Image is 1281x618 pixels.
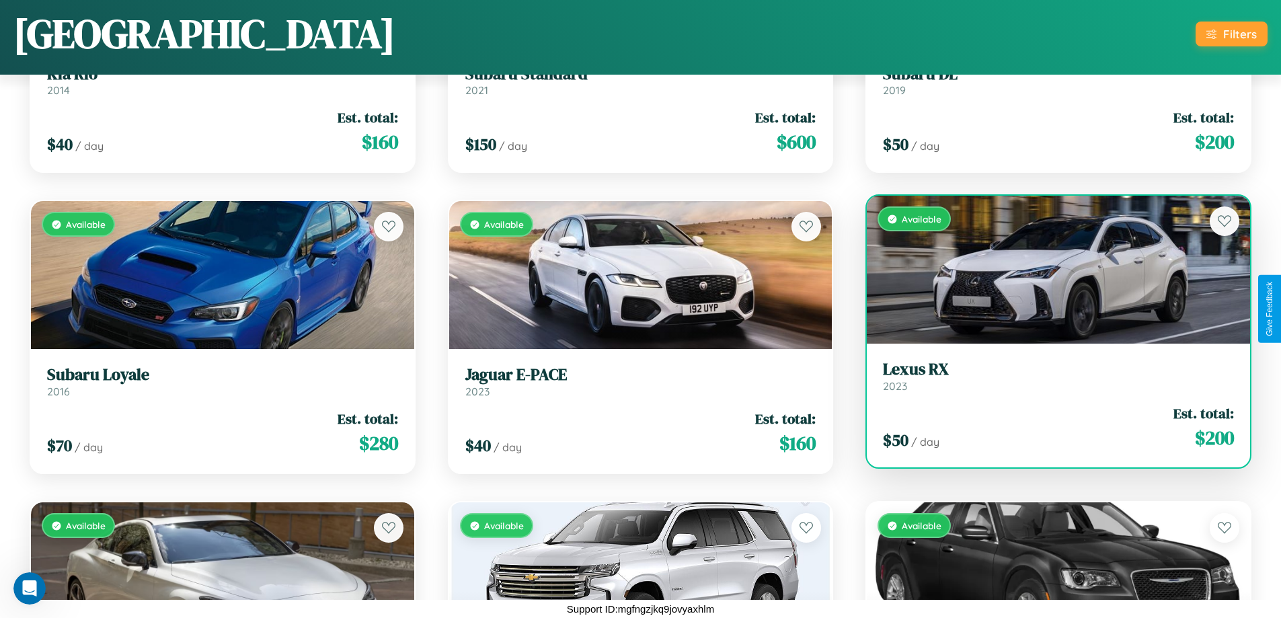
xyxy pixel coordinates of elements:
[883,379,907,393] span: 2023
[465,65,816,98] a: Subaru Standard2021
[75,440,103,454] span: / day
[883,133,908,155] span: $ 50
[66,520,106,531] span: Available
[1223,27,1257,41] div: Filters
[484,520,524,531] span: Available
[13,572,46,605] iframe: Intercom live chat
[47,434,72,457] span: $ 70
[911,139,939,153] span: / day
[777,128,816,155] span: $ 600
[883,360,1234,393] a: Lexus RX2023
[883,429,908,451] span: $ 50
[13,6,395,61] h1: [GEOGRAPHIC_DATA]
[755,409,816,428] span: Est. total:
[75,139,104,153] span: / day
[359,430,398,457] span: $ 280
[47,83,70,97] span: 2014
[1173,108,1234,127] span: Est. total:
[499,139,527,153] span: / day
[755,108,816,127] span: Est. total:
[883,83,906,97] span: 2019
[465,133,496,155] span: $ 150
[465,434,491,457] span: $ 40
[911,435,939,449] span: / day
[484,219,524,230] span: Available
[47,133,73,155] span: $ 40
[779,430,816,457] span: $ 160
[1196,22,1268,46] button: Filters
[47,385,70,398] span: 2016
[47,365,398,398] a: Subaru Loyale2016
[362,128,398,155] span: $ 160
[47,365,398,385] h3: Subaru Loyale
[1265,282,1274,336] div: Give Feedback
[1195,424,1234,451] span: $ 200
[883,360,1234,379] h3: Lexus RX
[47,65,398,98] a: Kia Rio2014
[465,83,488,97] span: 2021
[338,108,398,127] span: Est. total:
[883,65,1234,98] a: Subaru DL2019
[66,219,106,230] span: Available
[567,600,714,618] p: Support ID: mgfngzjkq9jovyaxhlm
[902,520,941,531] span: Available
[1173,403,1234,423] span: Est. total:
[338,409,398,428] span: Est. total:
[465,365,816,398] a: Jaguar E-PACE2023
[902,213,941,225] span: Available
[465,385,490,398] span: 2023
[494,440,522,454] span: / day
[465,365,816,385] h3: Jaguar E-PACE
[1195,128,1234,155] span: $ 200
